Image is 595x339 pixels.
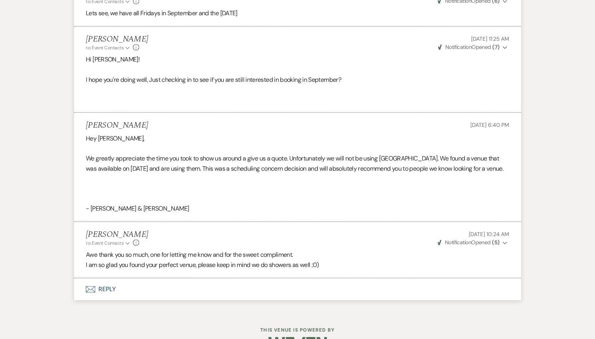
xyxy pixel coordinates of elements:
[445,43,471,50] span: Notification
[437,43,509,51] button: NotificationOpened (7)
[86,121,148,130] h5: [PERSON_NAME]
[438,43,499,50] span: Opened
[86,75,509,85] p: I hope you're doing well, Just checking in to see if you are still interested in booking in Septe...
[86,204,509,214] p: - [PERSON_NAME] & [PERSON_NAME]
[86,240,123,246] span: to: Event Contacts
[74,278,521,300] button: Reply
[86,44,131,51] button: to: Event Contacts
[86,240,131,247] button: to: Event Contacts
[86,260,509,270] p: I am so glad you found your perfect venue, please keep in mind we do showers as well ;0)
[86,153,509,173] p: We greatly appreciate the time you took to show us around a give us a quote. Unfortunately we wil...
[86,250,509,260] p: Awe thank you so much, one for letting me know and for the sweet compliment.
[492,239,499,246] strong: ( 5 )
[469,231,509,238] span: [DATE] 10:24 AM
[86,54,509,65] p: Hi [PERSON_NAME]!
[86,8,509,18] p: Lets see, we have all Fridays in September and the [DATE]
[436,238,509,247] button: NotificationOpened (5)
[86,230,148,240] h5: [PERSON_NAME]
[86,45,123,51] span: to: Event Contacts
[444,239,471,246] span: Notification
[86,133,509,144] p: Hey [PERSON_NAME],
[437,239,499,246] span: Opened
[492,43,499,50] strong: ( 7 )
[470,121,509,128] span: [DATE] 6:40 PM
[471,35,509,42] span: [DATE] 11:25 AM
[86,34,148,44] h5: [PERSON_NAME]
